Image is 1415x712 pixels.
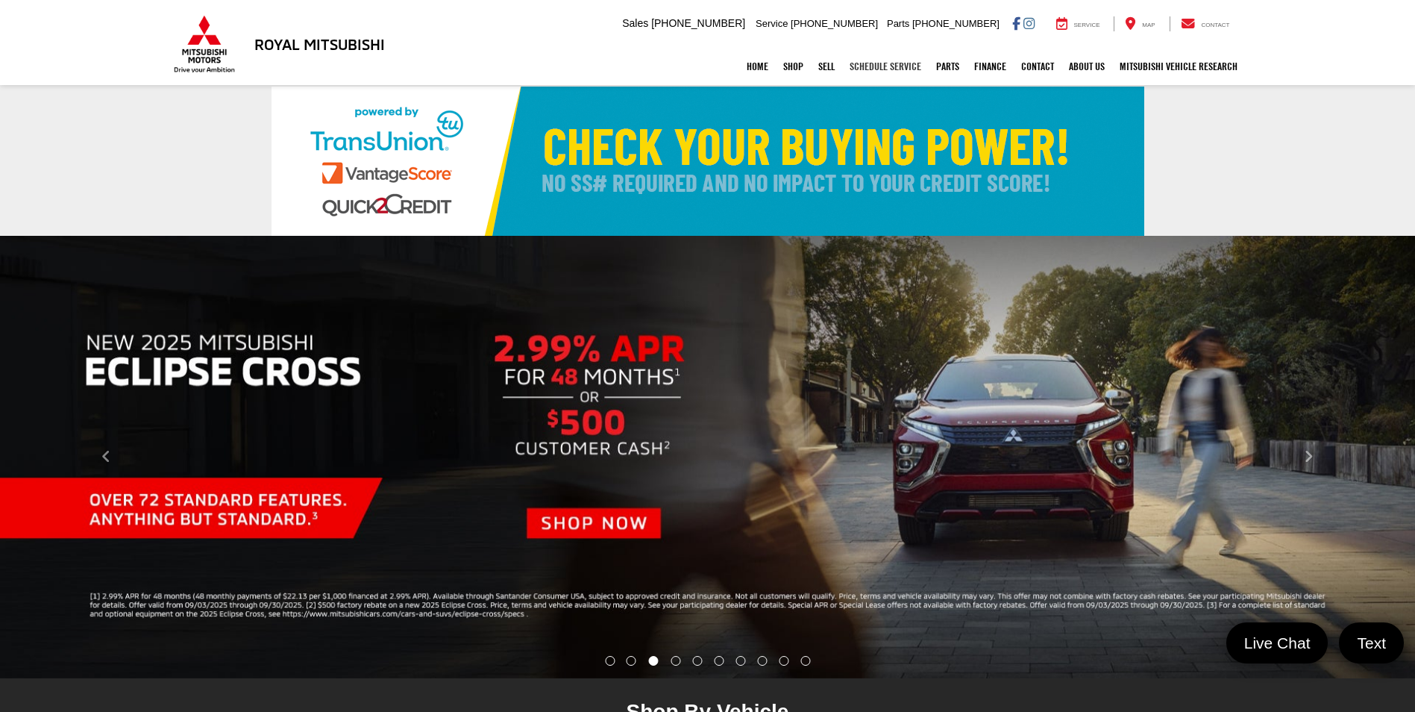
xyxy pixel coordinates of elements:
a: Schedule Service: Opens in a new tab [842,48,929,85]
a: Parts: Opens in a new tab [929,48,967,85]
span: [PHONE_NUMBER] [651,17,745,29]
a: Home [739,48,776,85]
span: Live Chat [1237,633,1318,653]
span: Text [1349,633,1393,653]
span: Service [756,18,788,29]
img: Check Your Buying Power [272,87,1144,236]
a: Contact [1170,16,1241,31]
a: Finance [967,48,1014,85]
span: [PHONE_NUMBER] [791,18,878,29]
span: Sales [622,17,648,29]
a: Map [1114,16,1166,31]
a: Live Chat [1226,622,1328,663]
button: Click to view next picture. [1202,266,1415,649]
img: Mitsubishi [171,15,238,73]
span: [PHONE_NUMBER] [912,18,1000,29]
a: Mitsubishi Vehicle Research [1112,48,1245,85]
a: Instagram: Click to visit our Instagram page [1023,17,1035,29]
a: Facebook: Click to visit our Facebook page [1012,17,1020,29]
span: Service [1074,22,1100,28]
a: Service [1045,16,1111,31]
a: Contact [1014,48,1061,85]
span: Map [1142,22,1155,28]
a: About Us [1061,48,1112,85]
h3: Royal Mitsubishi [254,36,385,52]
span: Parts [887,18,909,29]
a: Text [1339,622,1404,663]
span: Contact [1201,22,1229,28]
a: Shop [776,48,811,85]
a: Sell [811,48,842,85]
